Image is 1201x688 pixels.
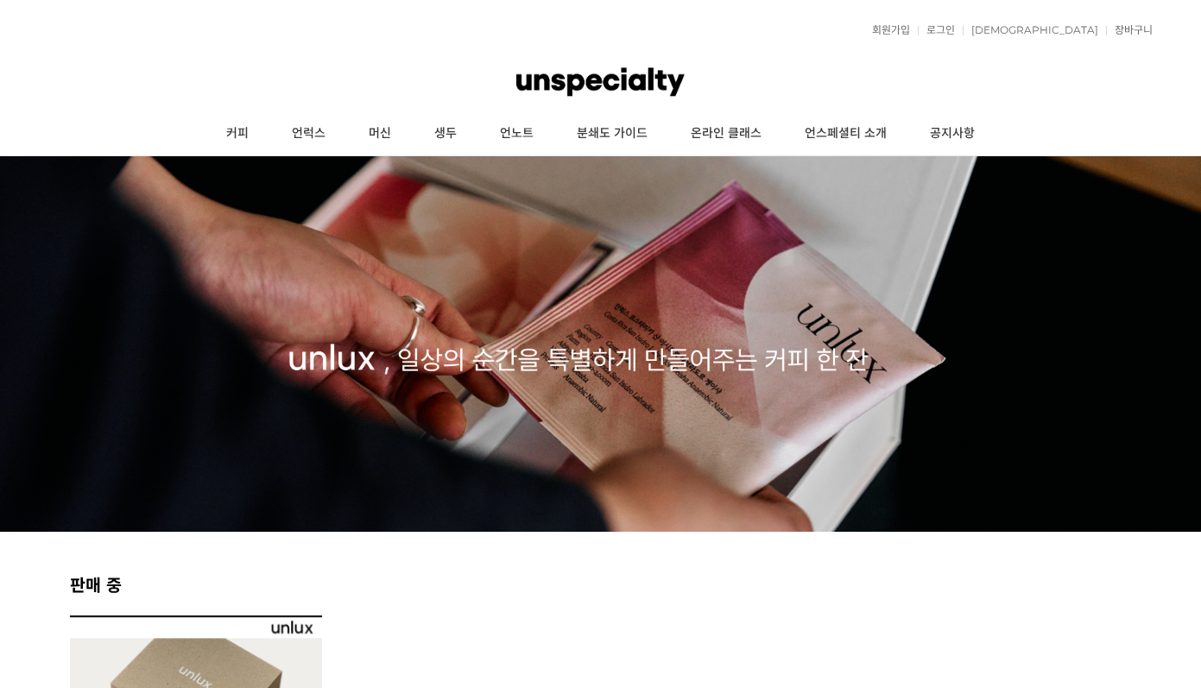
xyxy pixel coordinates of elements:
[669,112,783,155] a: 온라인 클래스
[516,56,684,108] img: 언스페셜티 몰
[347,112,413,155] a: 머신
[478,112,555,155] a: 언노트
[70,571,1132,596] h2: 판매 중
[963,25,1098,35] a: [DEMOGRAPHIC_DATA]
[908,112,996,155] a: 공지사항
[783,112,908,155] a: 언스페셜티 소개
[205,112,270,155] a: 커피
[1106,25,1153,35] a: 장바구니
[270,112,347,155] a: 언럭스
[918,25,955,35] a: 로그인
[413,112,478,155] a: 생두
[555,112,669,155] a: 분쇄도 가이드
[863,25,910,35] a: 회원가입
